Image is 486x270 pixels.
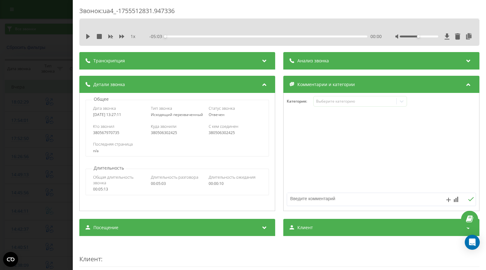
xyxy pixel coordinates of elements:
[151,181,204,186] div: 00:05:03
[93,123,114,129] span: Кто звонил
[151,105,172,111] span: Тип звонка
[209,123,239,129] span: С кем соединен
[298,81,355,88] span: Комментарии и категории
[465,235,480,250] div: Open Intercom Messenger
[131,33,135,40] span: 1 x
[149,33,165,40] span: - 05:03
[3,252,18,267] button: Open CMP widget
[209,105,235,111] span: Статус звонка
[298,58,329,64] span: Анализ звонка
[417,35,420,38] div: Accessibility label
[93,149,261,153] div: n/a
[79,242,479,267] div: :
[93,113,146,117] div: [DATE] 13:27:11
[287,99,314,104] h4: Категория :
[93,224,118,231] span: Посещение
[93,58,125,64] span: Транскрипция
[151,174,199,180] span: Длительность разговора
[93,81,125,88] span: Детали звонка
[93,174,146,186] span: Общая длительность звонка
[151,123,177,129] span: Куда звонили
[151,131,204,135] div: 380506302425
[92,165,126,171] p: Длительность
[164,35,166,38] div: Accessibility label
[209,174,256,180] span: Длительность ожидания
[371,33,382,40] span: 00:00
[79,7,479,19] div: Звонок : ua4_-1755512831.947336
[209,181,262,186] div: 00:00:10
[209,112,225,117] span: Отвечен
[298,224,313,231] span: Клиент
[93,131,146,135] div: 380567970735
[93,105,116,111] span: Дата звонка
[79,255,101,263] span: Клиент
[93,187,146,191] div: 00:05:13
[209,131,262,135] div: 380506302425
[316,99,394,104] div: Выберите категорию
[93,141,133,147] span: Последняя страница
[151,112,203,117] span: Исходящий перехваченный
[92,96,110,102] p: Общее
